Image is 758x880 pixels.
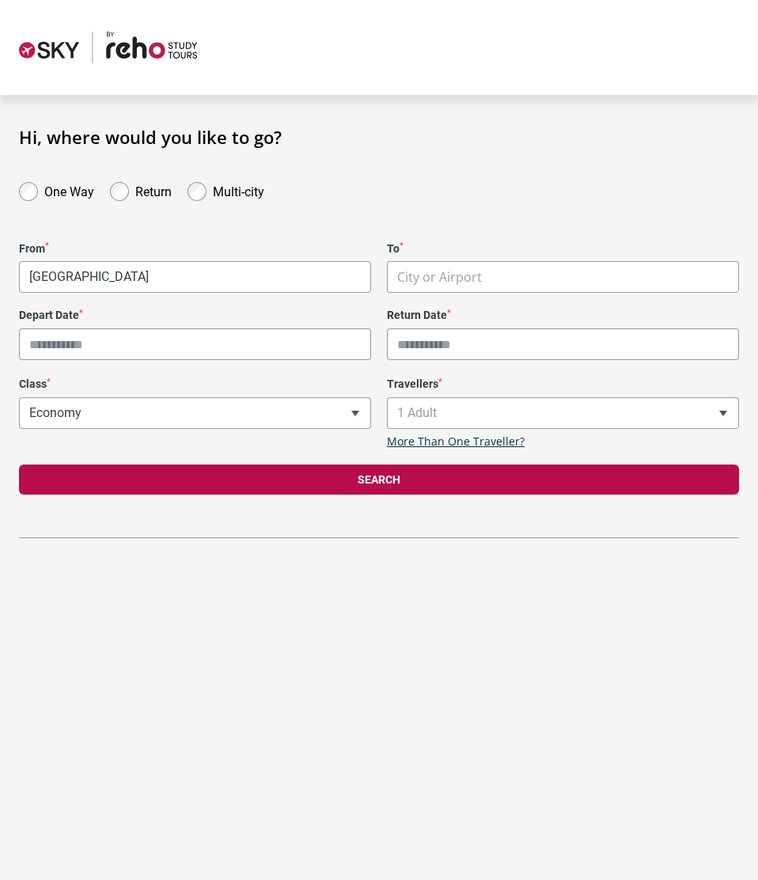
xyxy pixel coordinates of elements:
label: Return Date [387,309,739,322]
span: Economy [20,398,370,428]
span: City or Airport [397,268,482,286]
a: More Than One Traveller? [387,435,525,449]
span: Economy [19,397,371,429]
span: Melbourne, Australia [20,262,370,292]
label: One Way [44,180,94,199]
h1: Hi, where would you like to go? [19,127,739,147]
label: Class [19,377,371,391]
label: Multi-city [213,180,264,199]
span: 1 Adult [387,397,739,429]
label: Depart Date [19,309,371,322]
label: To [387,242,739,256]
label: Travellers [387,377,739,391]
span: 1 Adult [388,398,738,428]
span: City or Airport [388,262,738,293]
button: Search [19,465,739,495]
label: Return [135,180,172,199]
label: From [19,242,371,256]
span: Melbourne, Australia [19,261,371,293]
span: City or Airport [387,261,739,293]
